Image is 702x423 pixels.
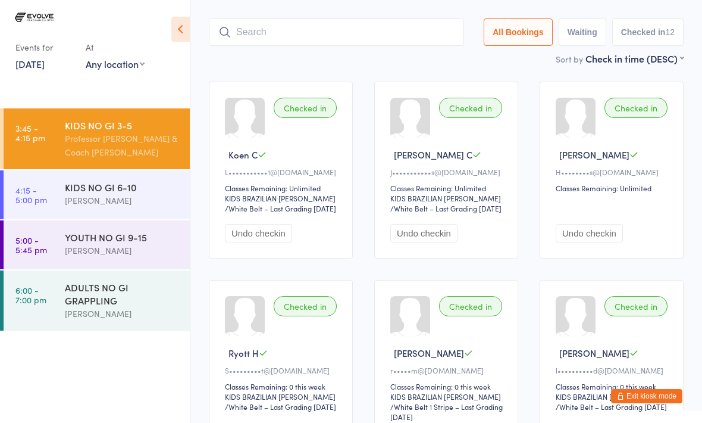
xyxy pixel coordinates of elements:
[225,365,340,375] div: S•••••••••t@[DOMAIN_NAME]
[86,57,145,70] div: Any location
[556,391,666,402] div: KIDS BRAZILIAN [PERSON_NAME]
[274,296,337,316] div: Checked in
[390,203,502,213] span: / White Belt – Last Grading [DATE]
[394,347,464,359] span: [PERSON_NAME]
[390,224,457,242] button: Undo checkin
[556,381,671,391] div: Classes Remaining: 0 this week
[390,381,506,391] div: Classes Remaining: 0 this week
[556,402,667,412] span: / White Belt – Last Grading [DATE]
[612,18,684,46] button: Checked in12
[225,391,336,402] div: KIDS BRAZILIAN [PERSON_NAME]
[556,183,671,193] div: Classes Remaining: Unlimited
[556,224,623,242] button: Undo checkin
[65,194,180,207] div: [PERSON_NAME]
[439,296,502,316] div: Checked in
[4,220,190,269] a: 5:00 -5:45 pmYOUTH NO GI 9-15[PERSON_NAME]
[225,167,340,177] div: L•••••••••••1@[DOMAIN_NAME]
[65,119,180,132] div: KIDS NO GI 3-5
[390,193,501,203] div: KIDS BRAZILIAN [PERSON_NAME]
[12,9,57,26] img: Evolve Brazilian Jiu Jitsu
[225,183,340,193] div: Classes Remaining: Unlimited
[390,167,506,177] div: J•••••••••••s@[DOMAIN_NAME]
[15,123,45,142] time: 3:45 - 4:15 pm
[225,224,292,242] button: Undo checkin
[15,38,74,57] div: Events for
[484,18,553,46] button: All Bookings
[394,148,472,161] span: [PERSON_NAME] C
[65,307,180,321] div: [PERSON_NAME]
[4,170,190,219] a: 4:15 -5:00 pmKIDS NO GI 6-10[PERSON_NAME]
[65,281,180,307] div: ADULTS NO GI GRAPPLING
[559,148,629,161] span: [PERSON_NAME]
[228,347,259,359] span: Ryott H
[228,148,258,161] span: Koen C
[209,18,464,46] input: Search
[15,285,46,304] time: 6:00 - 7:00 pm
[559,347,629,359] span: [PERSON_NAME]
[390,391,501,402] div: KIDS BRAZILIAN [PERSON_NAME]
[556,53,583,65] label: Sort by
[225,203,336,213] span: / White Belt – Last Grading [DATE]
[665,27,675,37] div: 12
[274,98,337,118] div: Checked in
[4,108,190,169] a: 3:45 -4:15 pmKIDS NO GI 3-5Professor [PERSON_NAME] & Coach [PERSON_NAME]
[556,365,671,375] div: l••••••••••d@[DOMAIN_NAME]
[15,235,47,254] time: 5:00 - 5:45 pm
[585,52,684,65] div: Check in time (DESC)
[604,98,667,118] div: Checked in
[65,244,180,257] div: [PERSON_NAME]
[390,365,506,375] div: r•••••m@[DOMAIN_NAME]
[439,98,502,118] div: Checked in
[15,185,47,204] time: 4:15 - 5:00 pm
[65,132,180,159] div: Professor [PERSON_NAME] & Coach [PERSON_NAME]
[225,402,336,412] span: / White Belt – Last Grading [DATE]
[225,381,340,391] div: Classes Remaining: 0 this week
[4,270,190,331] a: 6:00 -7:00 pmADULTS NO GI GRAPPLING[PERSON_NAME]
[225,193,336,203] div: KIDS BRAZILIAN [PERSON_NAME]
[86,38,145,57] div: At
[611,389,682,403] button: Exit kiosk mode
[604,296,667,316] div: Checked in
[65,181,180,194] div: KIDS NO GI 6-10
[390,183,506,193] div: Classes Remaining: Unlimited
[556,167,671,177] div: H••••••••s@[DOMAIN_NAME]
[15,57,45,70] a: [DATE]
[559,18,606,46] button: Waiting
[65,231,180,244] div: YOUTH NO GI 9-15
[390,402,503,422] span: / White Belt 1 Stripe – Last Grading [DATE]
